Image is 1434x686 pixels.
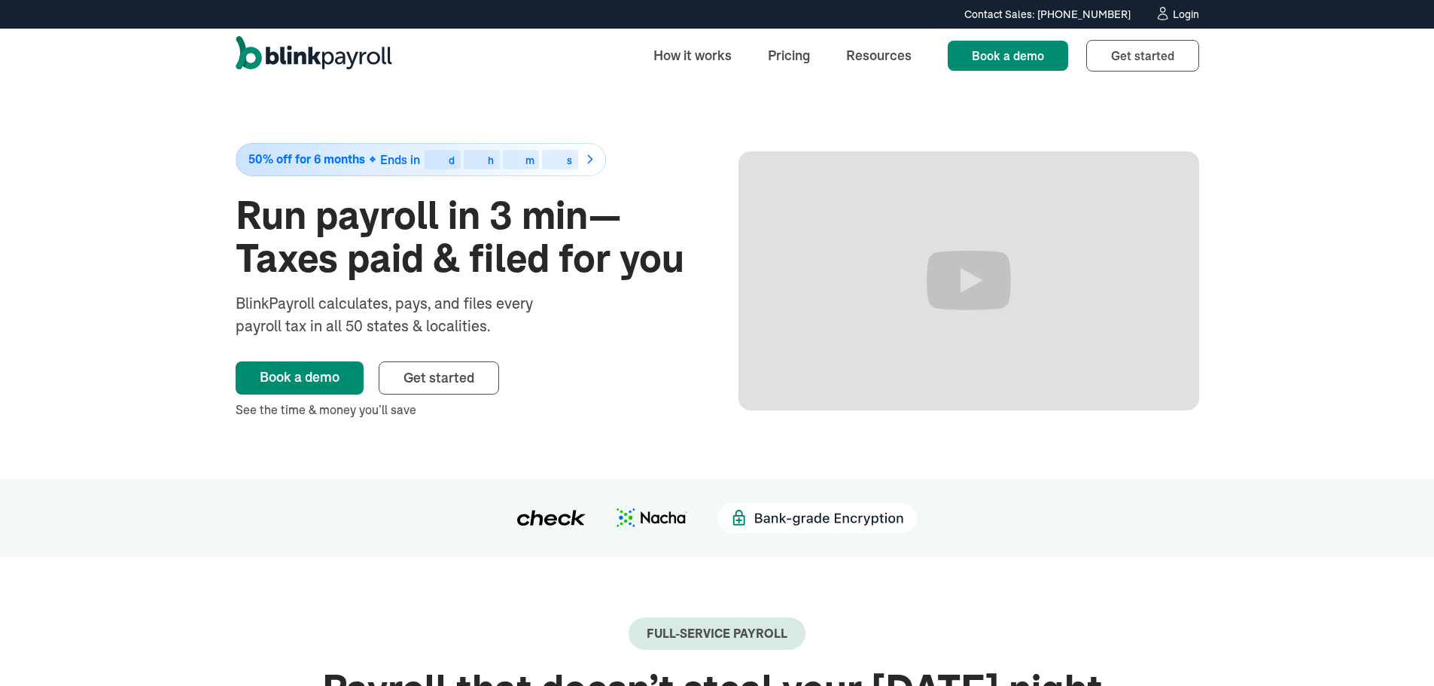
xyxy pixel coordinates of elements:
div: Full-Service payroll [647,627,787,641]
a: How it works [641,39,744,72]
div: See the time & money you’ll save [236,401,696,419]
span: Get started [1111,48,1174,63]
span: Book a demo [972,48,1044,63]
iframe: Run Payroll in 3 min with BlinkPayroll [738,151,1199,410]
div: h [488,155,494,166]
a: Get started [379,361,499,395]
div: m [525,155,534,166]
a: home [236,36,392,75]
a: Book a demo [236,361,364,395]
a: Login [1155,6,1199,23]
span: Ends in [380,152,420,167]
h1: Run payroll in 3 min—Taxes paid & filed for you [236,194,696,280]
span: 50% off for 6 months [248,153,365,166]
a: Resources [834,39,924,72]
div: d [449,155,455,166]
a: Get started [1086,40,1199,72]
div: s [567,155,572,166]
a: Book a demo [948,41,1068,71]
div: Contact Sales: [PHONE_NUMBER] [964,7,1131,23]
span: Get started [403,369,474,386]
div: BlinkPayroll calculates, pays, and files every payroll tax in all 50 states & localities. [236,292,573,337]
a: Pricing [756,39,822,72]
a: 50% off for 6 monthsEnds indhms [236,143,696,176]
div: Login [1173,9,1199,20]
